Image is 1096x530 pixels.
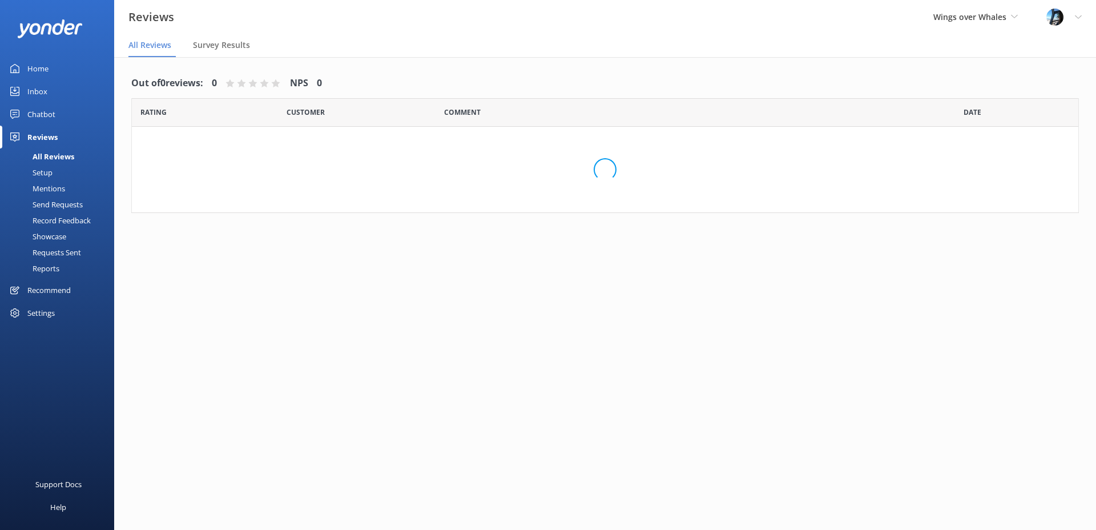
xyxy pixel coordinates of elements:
[7,228,66,244] div: Showcase
[7,212,91,228] div: Record Feedback
[964,107,981,118] span: Date
[35,473,82,496] div: Support Docs
[7,180,65,196] div: Mentions
[317,76,322,91] h4: 0
[7,148,74,164] div: All Reviews
[128,8,174,26] h3: Reviews
[7,180,114,196] a: Mentions
[7,228,114,244] a: Showcase
[131,76,203,91] h4: Out of 0 reviews:
[7,148,114,164] a: All Reviews
[7,196,83,212] div: Send Requests
[7,164,53,180] div: Setup
[27,57,49,80] div: Home
[193,39,250,51] span: Survey Results
[27,302,55,324] div: Settings
[7,260,59,276] div: Reports
[933,11,1006,22] span: Wings over Whales
[7,212,114,228] a: Record Feedback
[7,196,114,212] a: Send Requests
[7,164,114,180] a: Setup
[7,260,114,276] a: Reports
[287,107,325,118] span: Date
[140,107,167,118] span: Date
[27,80,47,103] div: Inbox
[27,126,58,148] div: Reviews
[7,244,114,260] a: Requests Sent
[212,76,217,91] h4: 0
[27,103,55,126] div: Chatbot
[50,496,66,519] div: Help
[1046,9,1063,26] img: 145-1635463833.jpg
[128,39,171,51] span: All Reviews
[27,279,71,302] div: Recommend
[290,76,308,91] h4: NPS
[7,244,81,260] div: Requests Sent
[17,19,83,38] img: yonder-white-logo.png
[444,107,481,118] span: Question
